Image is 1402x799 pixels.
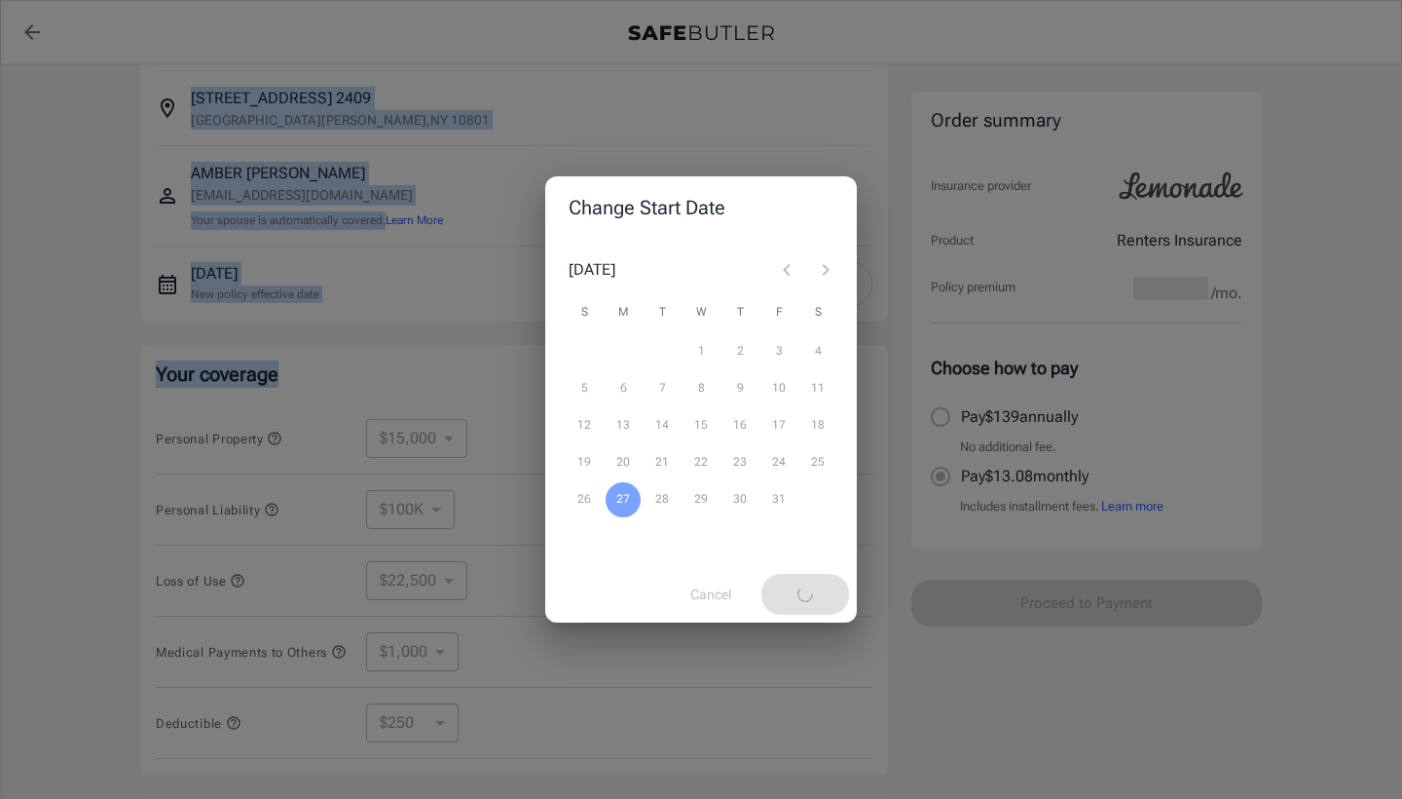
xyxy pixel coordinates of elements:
[683,293,719,332] span: Wednesday
[645,293,680,332] span: Tuesday
[800,293,835,332] span: Saturday
[606,293,641,332] span: Monday
[722,293,757,332] span: Thursday
[567,293,602,332] span: Sunday
[569,258,615,282] div: [DATE]
[761,293,796,332] span: Friday
[545,176,857,239] h2: Change Start Date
